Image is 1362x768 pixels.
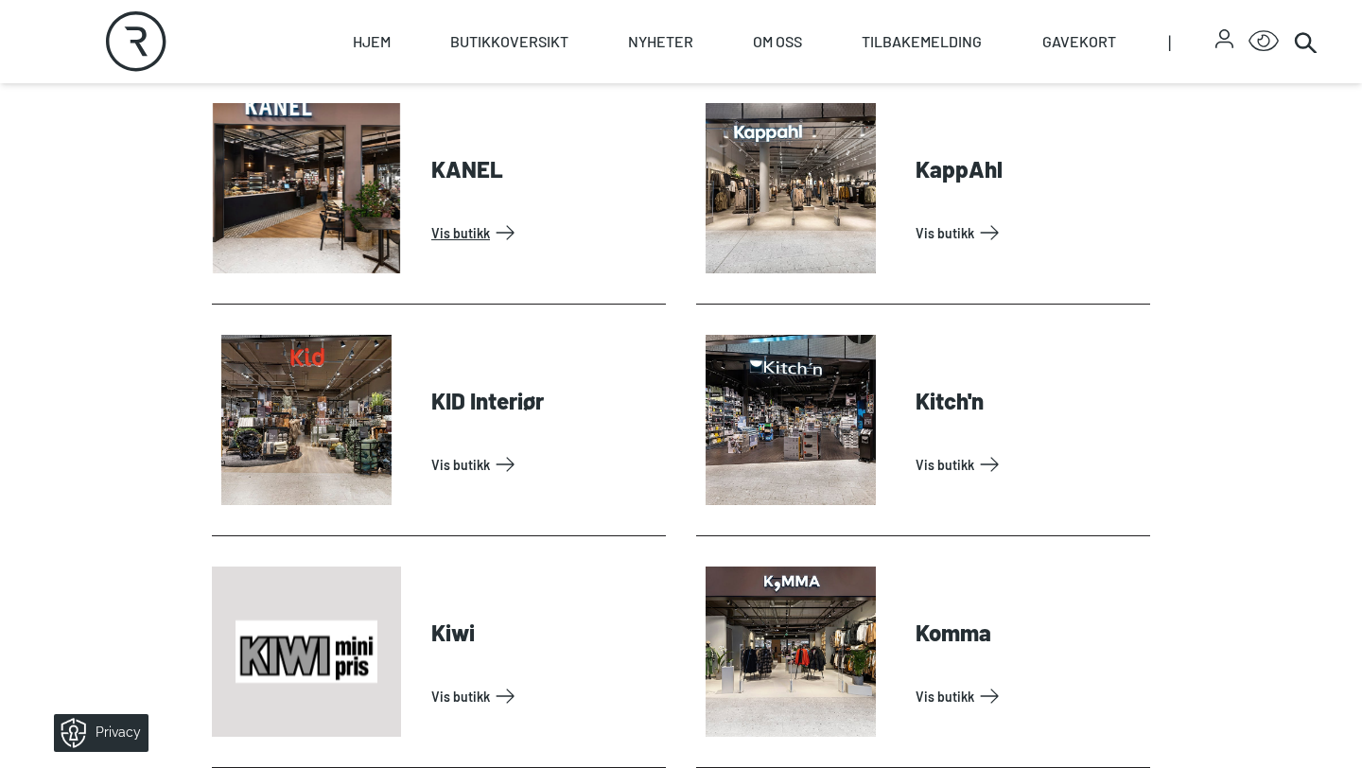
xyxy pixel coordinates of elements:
a: Vis Butikk: Kiwi [431,681,658,711]
a: Vis Butikk: KANEL [431,218,658,248]
a: Vis Butikk: KID Interiør [431,449,658,480]
button: Open Accessibility Menu [1248,26,1279,57]
a: Vis Butikk: Kitch'n [916,449,1143,480]
a: Vis Butikk: KappAhl [916,218,1143,248]
iframe: Manage Preferences [19,707,173,759]
a: Vis Butikk: Komma [916,681,1143,711]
